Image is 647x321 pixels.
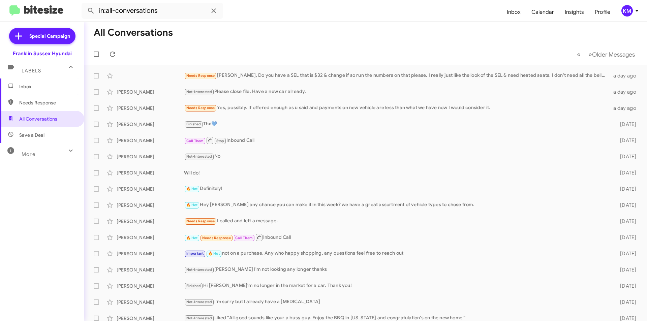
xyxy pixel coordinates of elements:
[186,154,212,159] span: Not-Interested
[22,68,41,74] span: Labels
[609,266,642,273] div: [DATE]
[609,202,642,208] div: [DATE]
[94,27,173,38] h1: All Conversations
[184,72,609,79] div: [PERSON_NAME], Do you have a SEL that is $32 & change if so run the numbers on that please. I rea...
[13,50,72,57] div: Franklin Sussex Hyundai
[609,105,642,111] div: a day ago
[117,218,184,225] div: [PERSON_NAME]
[186,316,212,320] span: Not-Interested
[186,219,215,223] span: Needs Response
[589,2,616,22] a: Profile
[186,267,212,272] span: Not-Interested
[186,122,201,126] span: Finished
[609,299,642,306] div: [DATE]
[184,266,609,274] div: [PERSON_NAME] I'm not looking any longer thanks
[184,88,609,96] div: Please close file. Have a new car already.
[117,202,184,208] div: [PERSON_NAME]
[616,5,640,17] button: KM
[186,284,201,288] span: Finished
[117,153,184,160] div: [PERSON_NAME]
[609,169,642,176] div: [DATE]
[501,2,526,22] a: Inbox
[19,99,76,106] span: Needs Response
[609,137,642,144] div: [DATE]
[117,89,184,95] div: [PERSON_NAME]
[584,47,639,61] button: Next
[117,299,184,306] div: [PERSON_NAME]
[577,50,581,59] span: «
[29,33,70,39] span: Special Campaign
[609,250,642,257] div: [DATE]
[202,236,231,240] span: Needs Response
[117,169,184,176] div: [PERSON_NAME]
[117,105,184,111] div: [PERSON_NAME]
[184,120,609,128] div: Thx💙
[19,83,76,90] span: Inbox
[609,218,642,225] div: [DATE]
[117,234,184,241] div: [PERSON_NAME]
[19,116,57,122] span: All Conversations
[573,47,585,61] button: Previous
[117,266,184,273] div: [PERSON_NAME]
[609,153,642,160] div: [DATE]
[186,187,198,191] span: 🔥 Hot
[184,185,609,193] div: Definitely!
[117,186,184,192] div: [PERSON_NAME]
[184,282,609,290] div: Hi [PERSON_NAME]'m no longer in the market for a car. Thank you!
[184,104,609,112] div: Yes, possibly. If offered enough as u said and payments on new vehicle are less than what we have...
[186,106,215,110] span: Needs Response
[186,251,204,256] span: Important
[184,233,609,242] div: Inbound Call
[573,47,639,61] nav: Page navigation example
[184,169,609,176] div: Will do!
[117,121,184,128] div: [PERSON_NAME]
[82,3,223,19] input: Search
[186,203,198,207] span: 🔥 Hot
[117,283,184,289] div: [PERSON_NAME]
[609,283,642,289] div: [DATE]
[117,137,184,144] div: [PERSON_NAME]
[22,151,35,157] span: More
[592,51,635,58] span: Older Messages
[208,251,220,256] span: 🔥 Hot
[184,136,609,145] div: Inbound Call
[609,89,642,95] div: a day ago
[117,250,184,257] div: [PERSON_NAME]
[186,236,198,240] span: 🔥 Hot
[186,139,204,143] span: Call Them
[609,72,642,79] div: a day ago
[609,186,642,192] div: [DATE]
[186,73,215,78] span: Needs Response
[216,139,224,143] span: Stop
[19,132,44,138] span: Save a Deal
[184,153,609,160] div: No
[621,5,633,17] div: KM
[184,217,609,225] div: I called and left a message.
[609,121,642,128] div: [DATE]
[588,50,592,59] span: »
[609,234,642,241] div: [DATE]
[184,250,609,257] div: not on a purchase. Any who happy shopping, any questions feel free to reach out
[559,2,589,22] a: Insights
[9,28,75,44] a: Special Campaign
[184,201,609,209] div: Hey [PERSON_NAME] any chance you can make it in this week? we have a great assortment of vehicle ...
[186,90,212,94] span: Not-Interested
[186,300,212,304] span: Not-Interested
[526,2,559,22] a: Calendar
[184,298,609,306] div: I'm sorry but I already have a [MEDICAL_DATA]
[235,236,253,240] span: Call Them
